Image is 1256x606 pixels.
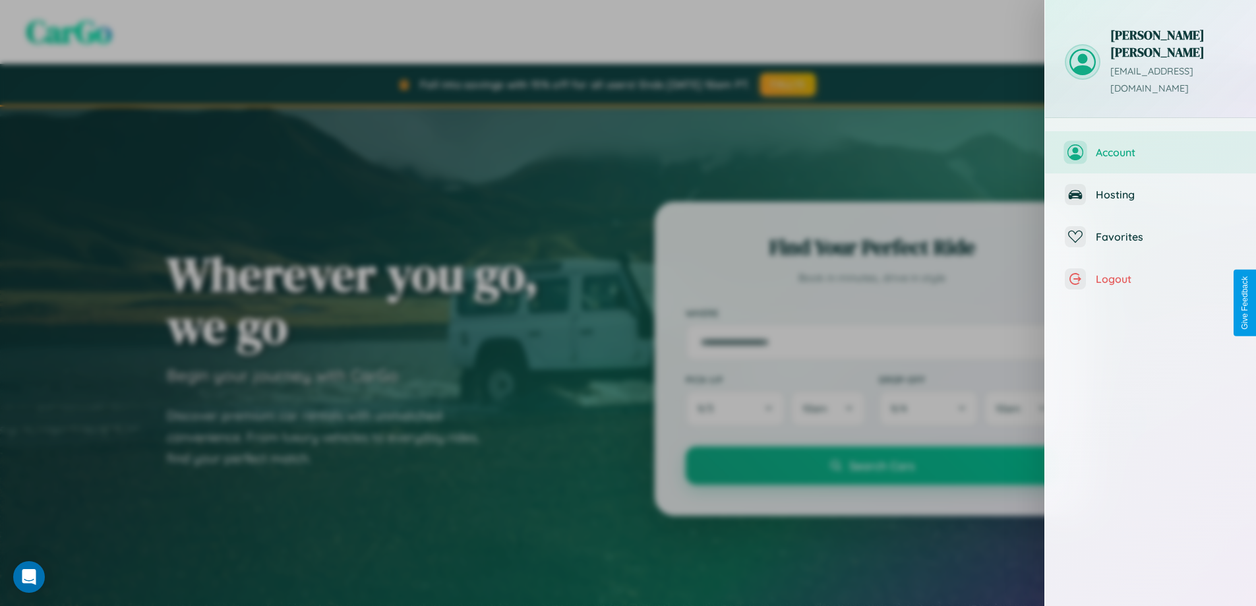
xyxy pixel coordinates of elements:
div: Give Feedback [1240,276,1249,330]
p: [EMAIL_ADDRESS][DOMAIN_NAME] [1110,63,1236,98]
div: Open Intercom Messenger [13,561,45,593]
span: Logout [1096,272,1236,286]
button: Hosting [1045,173,1256,216]
h3: [PERSON_NAME] [PERSON_NAME] [1110,26,1236,61]
span: Hosting [1096,188,1236,201]
span: Favorites [1096,230,1236,243]
button: Account [1045,131,1256,173]
button: Favorites [1045,216,1256,258]
span: Account [1096,146,1236,159]
button: Logout [1045,258,1256,300]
